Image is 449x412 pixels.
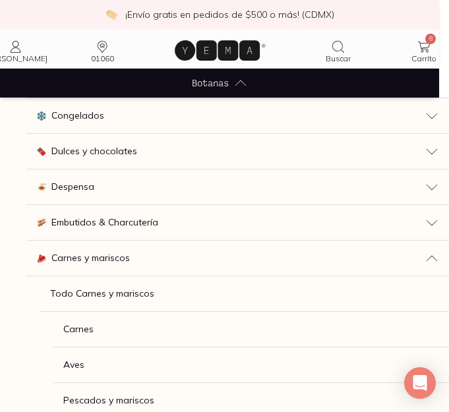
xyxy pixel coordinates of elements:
[53,312,449,347] a: Carnes
[26,134,449,169] button: Dulces y chocolatesDulces y chocolates
[63,322,94,336] span: Carnes
[86,39,118,63] a: Entrega a: 01060
[63,394,154,407] span: Pescados y mariscos
[326,53,351,63] span: Buscar
[51,216,158,229] span: Embutidos & Charcutería
[51,109,104,123] span: Congelados
[50,287,154,301] p: Todo Carnes y mariscos
[63,358,84,372] span: Aves
[53,347,449,383] a: Aves
[37,218,46,227] img: Embutidos & Charcutería
[425,34,436,44] span: 8
[37,183,46,192] img: Despensa
[192,76,229,90] span: Botanas
[404,367,436,399] div: Open Intercom Messenger
[26,241,449,276] button: Carnes y mariscosCarnes y mariscos
[26,169,449,205] button: DespensaDespensa
[91,53,114,63] span: 01060
[51,251,130,265] span: Carnes y mariscos
[37,254,46,263] img: Carnes y mariscos
[125,8,334,21] p: ¡Envío gratis en pedidos de $500 o más! (CDMX)
[51,144,137,158] span: Dulces y chocolates
[26,98,449,134] button: CongeladosCongelados
[409,39,439,63] a: 8Carrito
[37,147,46,156] img: Dulces y chocolates
[26,205,449,241] button: Embutidos & CharcuteríaEmbutidos & Charcutería
[51,180,94,194] span: Despensa
[105,9,117,20] img: check
[411,53,436,63] span: Carrito
[37,111,46,121] img: Congelados
[40,276,449,312] a: Todo Carnes y mariscos
[322,39,354,63] a: Buscar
